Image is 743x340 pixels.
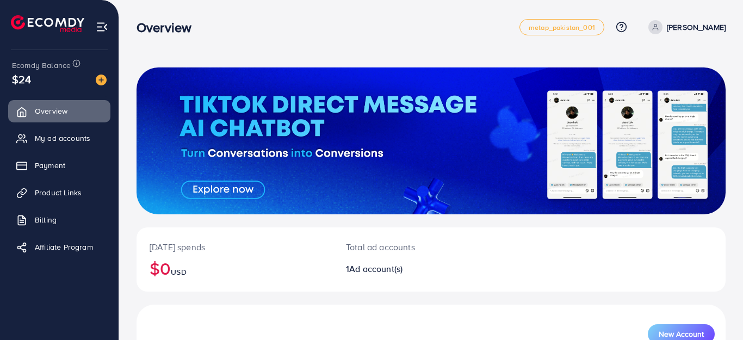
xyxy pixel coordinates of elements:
[346,264,467,274] h2: 1
[35,133,90,144] span: My ad accounts
[667,21,726,34] p: [PERSON_NAME]
[150,240,320,254] p: [DATE] spends
[8,100,110,122] a: Overview
[659,330,704,338] span: New Account
[96,75,107,85] img: image
[8,154,110,176] a: Payment
[35,106,67,116] span: Overview
[150,258,320,279] h2: $0
[519,19,604,35] a: metap_pakistan_001
[346,240,467,254] p: Total ad accounts
[35,187,82,198] span: Product Links
[8,209,110,231] a: Billing
[12,71,31,87] span: $24
[12,60,71,71] span: Ecomdy Balance
[171,267,186,277] span: USD
[8,127,110,149] a: My ad accounts
[137,20,200,35] h3: Overview
[349,263,403,275] span: Ad account(s)
[11,15,84,32] img: logo
[529,24,595,31] span: metap_pakistan_001
[35,160,65,171] span: Payment
[96,21,108,33] img: menu
[35,214,57,225] span: Billing
[644,20,726,34] a: [PERSON_NAME]
[8,182,110,203] a: Product Links
[35,242,93,252] span: Affiliate Program
[8,236,110,258] a: Affiliate Program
